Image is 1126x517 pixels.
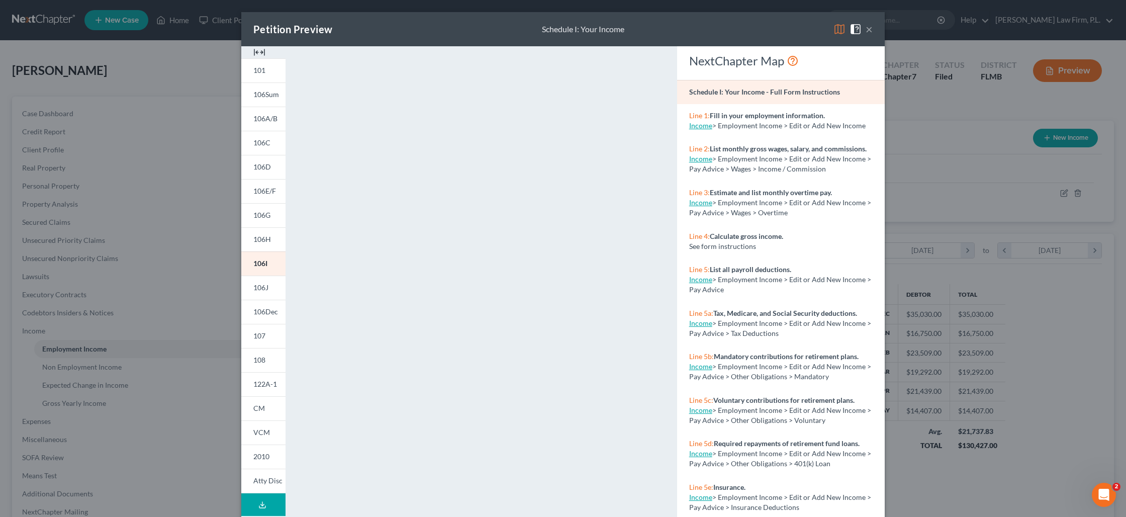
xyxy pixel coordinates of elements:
[689,493,871,511] span: > Employment Income > Edit or Add New Income > Pay Advice > Insurance Deductions
[253,307,278,316] span: 106Dec
[253,114,277,123] span: 106A/B
[241,155,286,179] a: 106D
[689,88,840,96] strong: Schedule I: Your Income - Full Form Instructions
[253,138,270,147] span: 106C
[253,90,279,99] span: 106Sum
[689,275,871,294] span: > Employment Income > Edit or Add New Income > Pay Advice
[689,493,712,501] a: Income
[253,162,271,171] span: 106D
[253,283,268,292] span: 106J
[253,66,265,74] span: 101
[241,300,286,324] a: 106Dec
[713,396,855,404] strong: Voluntary contributions for retirement plans.
[253,428,270,437] span: VCM
[241,251,286,276] a: 106I
[241,179,286,203] a: 106E/F
[253,476,283,485] span: Atty Disc
[241,372,286,396] a: 122A-1
[689,242,756,250] span: See form instructions
[253,380,277,388] span: 122A-1
[710,265,791,274] strong: List all payroll deductions.
[714,352,859,361] strong: Mandatory contributions for retirement plans.
[689,362,712,371] a: Income
[689,111,710,120] span: Line 1:
[689,154,871,173] span: > Employment Income > Edit or Add New Income > Pay Advice > Wages > Income / Commission
[253,259,267,268] span: 106I
[253,452,269,461] span: 2010
[253,211,270,219] span: 106G
[542,24,624,35] div: Schedule I: Your Income
[689,483,713,491] span: Line 5e:
[1092,483,1116,507] iframe: Intercom live chat
[689,53,873,69] div: NextChapter Map
[713,483,745,491] strong: Insurance.
[866,23,873,35] button: ×
[689,362,871,381] span: > Employment Income > Edit or Add New Income > Pay Advice > Other Obligations > Mandatory
[689,449,712,458] a: Income
[710,111,825,120] strong: Fill in your employment information.
[253,187,276,195] span: 106E/F
[689,154,712,163] a: Income
[689,198,871,217] span: > Employment Income > Edit or Add New Income > Pay Advice > Wages > Overtime
[689,406,712,414] a: Income
[241,227,286,251] a: 106H
[241,276,286,300] a: 106J
[689,352,714,361] span: Line 5b:
[689,144,710,153] span: Line 2:
[689,319,871,337] span: > Employment Income > Edit or Add New Income > Pay Advice > Tax Deductions
[253,22,332,36] div: Petition Preview
[241,203,286,227] a: 106G
[713,309,857,317] strong: Tax, Medicare, and Social Security deductions.
[241,348,286,372] a: 108
[253,331,265,340] span: 107
[689,406,871,424] span: > Employment Income > Edit or Add New Income > Pay Advice > Other Obligations > Voluntary
[689,121,712,130] a: Income
[241,324,286,348] a: 107
[712,121,866,130] span: > Employment Income > Edit or Add New Income
[253,404,265,412] span: CM
[850,23,862,35] img: help-close-5ba153eb36485ed6c1ea00a893f15db1cb9b99d6cae46e1a8edb6c62d00a1a76.svg
[253,356,265,364] span: 108
[241,58,286,82] a: 101
[241,107,286,131] a: 106A/B
[714,439,860,448] strong: Required repayments of retirement fund loans.
[241,445,286,469] a: 2010
[689,396,713,404] span: Line 5c:
[241,396,286,420] a: CM
[689,265,710,274] span: Line 5:
[710,144,867,153] strong: List monthly gross wages, salary, and commissions.
[241,131,286,155] a: 106C
[241,82,286,107] a: 106Sum
[253,46,265,58] img: expand-e0f6d898513216a626fdd78e52531dac95497ffd26381d4c15ee2fc46db09dca.svg
[689,319,712,327] a: Income
[689,309,713,317] span: Line 5a:
[710,188,832,197] strong: Estimate and list monthly overtime pay.
[689,198,712,207] a: Income
[689,439,714,448] span: Line 5d:
[241,420,286,445] a: VCM
[1112,483,1120,491] span: 2
[689,275,712,284] a: Income
[241,469,286,493] a: Atty Disc
[689,449,871,468] span: > Employment Income > Edit or Add New Income > Pay Advice > Other Obligations > 401(k) Loan
[710,232,783,240] strong: Calculate gross income.
[689,188,710,197] span: Line 3:
[253,235,271,243] span: 106H
[689,232,710,240] span: Line 4:
[833,23,846,35] img: map-eea8200ae884c6f1103ae1953ef3d486a96c86aabb227e865a55264e3737af1f.svg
